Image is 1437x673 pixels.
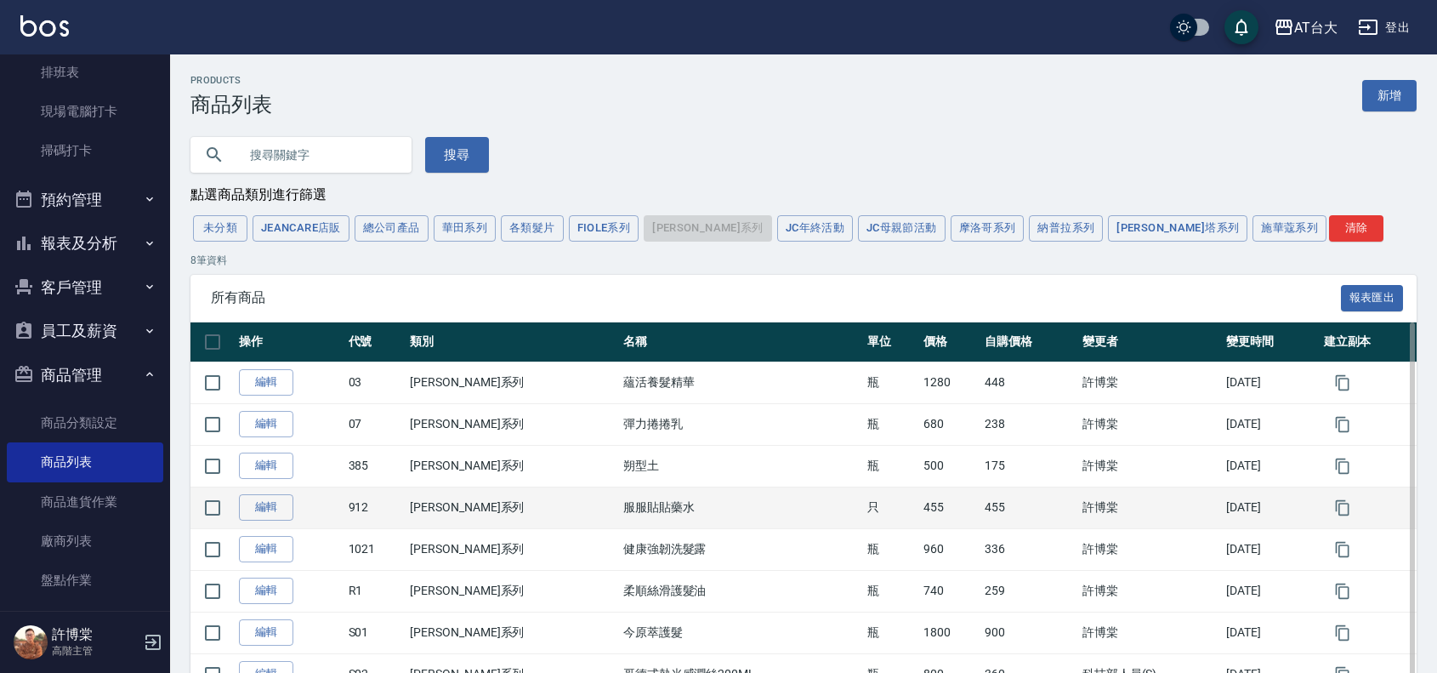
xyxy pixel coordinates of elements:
[1078,362,1223,403] td: 許博棠
[239,411,293,437] a: 編輯
[501,215,564,242] button: 各類髮片
[863,445,919,487] td: 瓶
[239,494,293,521] a: 編輯
[344,487,406,528] td: 912
[239,619,293,646] a: 編輯
[406,612,619,653] td: [PERSON_NAME]系列
[7,403,163,442] a: 商品分類設定
[20,15,69,37] img: Logo
[406,362,619,403] td: [PERSON_NAME]系列
[863,570,919,612] td: 瓶
[14,625,48,659] img: Person
[7,131,163,170] a: 掃碼打卡
[863,612,919,653] td: 瓶
[1341,289,1404,305] a: 報表匯出
[253,215,349,242] button: JeanCare店販
[980,528,1077,570] td: 336
[211,289,1341,306] span: 所有商品
[1222,403,1319,445] td: [DATE]
[919,487,981,528] td: 455
[344,612,406,653] td: S01
[863,528,919,570] td: 瓶
[1078,570,1223,612] td: 許博棠
[1224,10,1258,44] button: save
[1341,285,1404,311] button: 報表匯出
[980,612,1077,653] td: 900
[1222,322,1319,362] th: 變更時間
[951,215,1025,242] button: 摩洛哥系列
[980,487,1077,528] td: 455
[7,221,163,265] button: 報表及分析
[7,482,163,522] a: 商品進貨作業
[980,570,1077,612] td: 259
[1329,215,1383,242] button: 清除
[239,578,293,604] a: 編輯
[1222,612,1319,653] td: [DATE]
[619,362,863,403] td: 蘊活養髮精華
[406,322,619,362] th: 類別
[863,322,919,362] th: 單位
[1078,528,1223,570] td: 許博棠
[344,570,406,612] td: R1
[619,403,863,445] td: 彈力捲捲乳
[980,362,1077,403] td: 448
[1108,215,1247,242] button: [PERSON_NAME]塔系列
[7,92,163,131] a: 現場電腦打卡
[7,522,163,561] a: 廠商列表
[193,215,247,242] button: 未分類
[434,215,497,242] button: 華田系列
[239,453,293,479] a: 編輯
[406,528,619,570] td: [PERSON_NAME]系列
[919,445,981,487] td: 500
[239,369,293,396] a: 編輯
[7,607,163,651] button: 行銷工具
[1252,215,1326,242] button: 施華蔻系列
[344,322,406,362] th: 代號
[777,215,853,242] button: JC年終活動
[619,570,863,612] td: 柔順絲滑護髮油
[980,445,1077,487] td: 175
[7,442,163,482] a: 商品列表
[190,75,272,86] h2: Products
[863,487,919,528] td: 只
[863,403,919,445] td: 瓶
[7,353,163,397] button: 商品管理
[1222,487,1319,528] td: [DATE]
[1222,362,1319,403] td: [DATE]
[1078,322,1223,362] th: 變更者
[919,403,981,445] td: 680
[1294,17,1338,38] div: AT台大
[7,178,163,222] button: 預約管理
[1029,215,1103,242] button: 納普拉系列
[619,445,863,487] td: 朔型土
[190,186,1417,204] div: 點選商品類別進行篩選
[1078,612,1223,653] td: 許博棠
[863,362,919,403] td: 瓶
[425,137,489,173] button: 搜尋
[1222,528,1319,570] td: [DATE]
[1078,403,1223,445] td: 許博棠
[344,528,406,570] td: 1021
[406,570,619,612] td: [PERSON_NAME]系列
[980,322,1077,362] th: 自購價格
[344,445,406,487] td: 385
[919,322,981,362] th: 價格
[1078,487,1223,528] td: 許博棠
[238,132,398,178] input: 搜尋關鍵字
[1362,80,1417,111] a: 新增
[619,528,863,570] td: 健康強韌洗髮露
[52,643,139,659] p: 高階主管
[235,322,344,362] th: 操作
[919,612,981,653] td: 1800
[858,215,946,242] button: JC母親節活動
[344,403,406,445] td: 07
[1078,445,1223,487] td: 許博棠
[7,265,163,310] button: 客戶管理
[7,309,163,353] button: 員工及薪資
[919,528,981,570] td: 960
[980,403,1077,445] td: 238
[569,215,639,242] button: Fiole系列
[406,403,619,445] td: [PERSON_NAME]系列
[239,536,293,562] a: 編輯
[406,445,619,487] td: [PERSON_NAME]系列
